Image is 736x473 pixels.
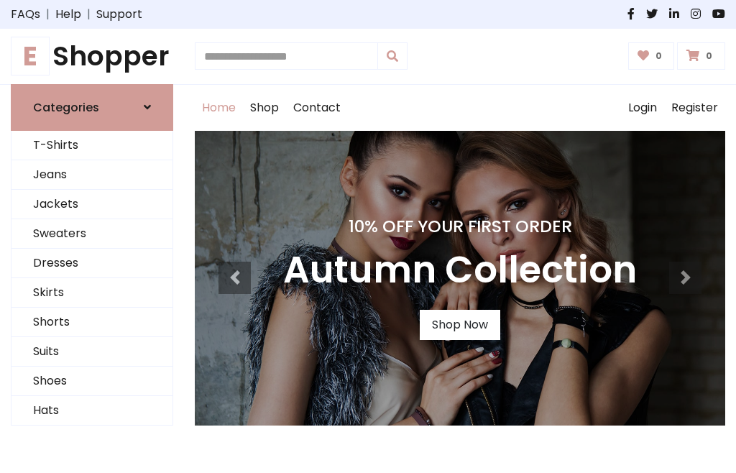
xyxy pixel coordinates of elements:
a: 0 [628,42,675,70]
a: Skirts [11,278,172,308]
a: Login [621,85,664,131]
h1: Shopper [11,40,173,73]
a: Categories [11,84,173,131]
a: Shop [243,85,286,131]
a: Sweaters [11,219,172,249]
a: T-Shirts [11,131,172,160]
a: 0 [677,42,725,70]
span: 0 [702,50,716,63]
a: Contact [286,85,348,131]
a: Help [55,6,81,23]
a: Jackets [11,190,172,219]
h4: 10% Off Your First Order [283,216,637,236]
a: Support [96,6,142,23]
a: Shorts [11,308,172,337]
a: Hats [11,396,172,426]
a: Shoes [11,367,172,396]
h3: Autumn Collection [283,248,637,293]
h6: Categories [33,101,99,114]
span: E [11,37,50,75]
a: Suits [11,337,172,367]
span: | [81,6,96,23]
a: Register [664,85,725,131]
a: EShopper [11,40,173,73]
a: Shop Now [420,310,500,340]
span: | [40,6,55,23]
a: Jeans [11,160,172,190]
a: Dresses [11,249,172,278]
a: Home [195,85,243,131]
span: 0 [652,50,666,63]
a: FAQs [11,6,40,23]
